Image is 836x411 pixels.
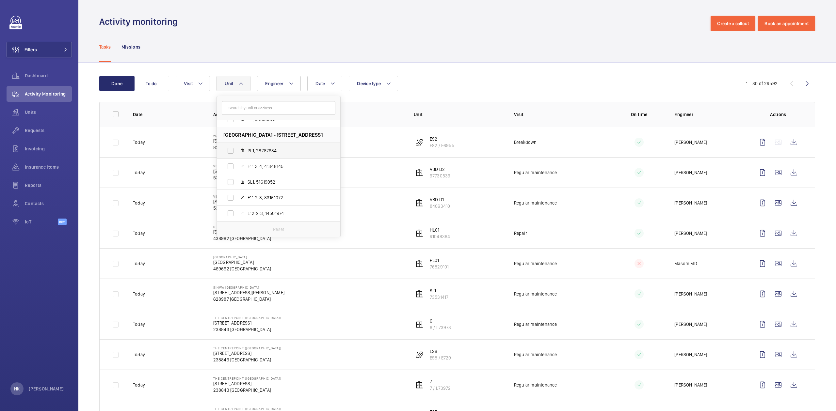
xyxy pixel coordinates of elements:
span: E11-3-4, 41348145 [248,163,323,170]
p: [PERSON_NAME] [674,200,707,206]
span: Engineer [265,81,283,86]
p: ES8 / E729 [430,355,451,361]
p: Today [133,291,145,297]
p: Today [133,139,145,145]
button: Filters [7,42,72,57]
p: [STREET_ADDRESS] [213,320,281,326]
p: The Centrepoint ([GEOGRAPHIC_DATA]) [213,376,281,380]
img: escalator.svg [415,351,423,358]
span: Unit [225,81,233,86]
p: Ventilation Building D [213,164,271,168]
p: ES2 [430,136,454,142]
p: [PERSON_NAME] [674,169,707,176]
p: Ventilation Building D [213,194,271,198]
p: 91048364 [430,233,450,240]
p: The Centrepoint ([GEOGRAPHIC_DATA]) [213,407,281,411]
p: 238843 [GEOGRAPHIC_DATA] [213,387,281,393]
img: elevator.svg [415,260,423,267]
p: [STREET_ADDRESS] [213,198,271,205]
span: Visit [184,81,193,86]
p: 539939 [GEOGRAPHIC_DATA] [213,175,271,181]
img: elevator.svg [415,199,423,207]
p: [STREET_ADDRESS] [213,350,281,357]
span: Reports [25,182,72,189]
p: 7 [430,378,451,385]
span: E12-2-3, 14501974 [248,210,323,217]
img: escalator.svg [415,138,423,146]
p: PL01 [430,257,449,264]
button: Done [99,76,135,91]
button: Book an appointment [758,16,815,31]
p: Visit [514,111,604,118]
p: 6 [430,318,451,324]
p: Date [133,111,203,118]
p: 97730539 [430,173,450,179]
p: Reset [273,226,284,233]
p: Today [133,351,145,358]
span: [GEOGRAPHIC_DATA] - [STREET_ADDRESS] [223,131,323,138]
span: Filters [24,46,37,53]
span: PL1, 28787634 [248,147,323,154]
p: [PERSON_NAME] [674,321,707,327]
p: [GEOGRAPHIC_DATA] [213,259,271,266]
button: Unit [217,76,250,91]
span: Beta [58,219,67,225]
p: [PERSON_NAME] [674,351,707,358]
div: 1 – 30 of 29592 [746,80,778,87]
p: [PERSON_NAME] [674,230,707,236]
p: VBD D1 [430,196,450,203]
p: Repair [514,230,527,236]
p: Regular maintenance [514,321,557,327]
span: SL1, 51619052 [248,179,323,185]
p: Missions [121,44,141,50]
span: Device type [357,81,381,86]
button: Date [307,76,342,91]
p: Today [133,382,145,388]
span: Invoicing [25,145,72,152]
p: ES2 / E6955 [430,142,454,149]
p: The Centrepoint ([GEOGRAPHIC_DATA]) [213,316,281,320]
button: Visit [176,76,210,91]
p: [STREET_ADDRESS][PERSON_NAME] [213,289,284,296]
h1: Activity monitoring [99,16,182,28]
p: 6 / L73973 [430,324,451,331]
p: Masom MD [674,260,697,267]
button: Device type [349,76,398,91]
span: Contacts [25,200,72,207]
p: Regular maintenance [514,260,557,267]
p: Today [133,230,145,236]
p: [STREET_ADDRESS][PERSON_NAME] [213,225,284,229]
p: Breakdown [514,139,537,145]
p: [STREET_ADDRESS][PERSON_NAME] [213,229,284,235]
p: 628987 [GEOGRAPHIC_DATA] [213,296,284,302]
p: [STREET_ADDRESS] [213,380,281,387]
span: Date [315,81,325,86]
p: Regular maintenance [514,291,557,297]
p: Regular maintenance [514,382,557,388]
p: Sinwa [GEOGRAPHIC_DATA] [213,285,284,289]
span: Insurance items [25,164,72,170]
span: Dashboard [25,72,72,79]
input: Search by unit or address [222,101,335,115]
button: To do [134,76,169,91]
img: elevator.svg [415,381,423,389]
p: [GEOGRAPHIC_DATA] [213,255,271,259]
p: 238843 [GEOGRAPHIC_DATA] [213,326,281,333]
img: elevator.svg [415,169,423,176]
p: VBD D2 [430,166,450,173]
p: ES8 [430,348,451,355]
button: Engineer [257,76,301,91]
p: Today [133,169,145,176]
p: SL1 [430,287,448,294]
p: 76829101 [430,264,449,270]
p: Engineer [674,111,744,118]
p: Address [213,111,403,118]
span: E11-2-3, 83161072 [248,194,323,201]
p: 828761 [GEOGRAPHIC_DATA] [213,144,270,151]
p: 438982 [GEOGRAPHIC_DATA] [213,235,284,242]
p: [PERSON_NAME] [674,139,707,145]
p: Today [133,200,145,206]
button: Create a callout [711,16,755,31]
p: Unit [414,111,504,118]
p: Actions [755,111,802,118]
